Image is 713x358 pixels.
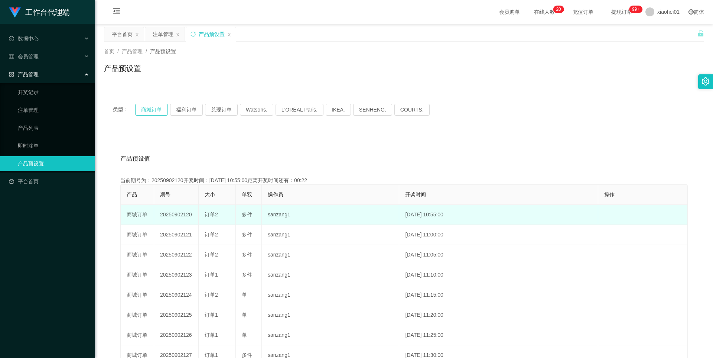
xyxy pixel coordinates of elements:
[18,85,89,100] a: 开奖记录
[170,104,203,116] button: 福利订单
[121,305,154,325] td: 商城订单
[688,9,694,14] i: 图标: global
[242,272,252,278] span: 多件
[227,32,231,37] i: 图标: close
[242,312,247,318] span: 单
[154,265,199,285] td: 20250902123
[154,325,199,345] td: 20250902126
[121,245,154,265] td: 商城订单
[399,245,598,265] td: [DATE] 11:05:00
[191,32,196,37] i: 图标: sync
[153,27,173,41] div: 注单管理
[353,104,392,116] button: SENHENG.
[262,265,399,285] td: sanzang1
[154,245,199,265] td: 20250902122
[399,265,598,285] td: [DATE] 11:10:00
[399,225,598,245] td: [DATE] 11:00:00
[559,6,561,13] p: 0
[569,9,597,14] span: 充值订单
[262,285,399,305] td: sanzang1
[553,6,564,13] sup: 20
[104,48,114,54] span: 首页
[135,104,168,116] button: 商城订单
[154,305,199,325] td: 20250902125
[262,245,399,265] td: sanzang1
[399,325,598,345] td: [DATE] 11:25:00
[18,120,89,135] a: 产品列表
[127,191,137,197] span: 产品
[242,352,252,358] span: 多件
[113,104,135,116] span: 类型：
[104,0,129,24] i: 图标: menu-fold
[242,191,252,197] span: 单双
[160,191,170,197] span: 期号
[556,6,559,13] p: 2
[120,177,688,184] div: 当前期号为：20250902120开奖时间：[DATE] 10:55:00距离开奖时间还有：00:22
[205,312,218,318] span: 订单1
[9,174,89,189] a: 图标: dashboard平台首页
[242,332,247,338] span: 单
[154,205,199,225] td: 20250902120
[176,32,180,37] i: 图标: close
[146,48,147,54] span: /
[276,104,323,116] button: L'ORÉAL Paris.
[205,104,238,116] button: 兑现订单
[121,325,154,345] td: 商城订单
[242,252,252,258] span: 多件
[205,212,218,217] span: 订单2
[205,252,218,258] span: 订单2
[262,305,399,325] td: sanzang1
[154,285,199,305] td: 20250902124
[399,205,598,225] td: [DATE] 10:55:00
[9,54,14,59] i: 图标: table
[199,27,225,41] div: 产品预设置
[9,9,70,15] a: 工作台代理端
[242,232,252,238] span: 多件
[262,225,399,245] td: sanzang1
[135,32,139,37] i: 图标: close
[240,104,273,116] button: Watsons.
[205,292,218,298] span: 订单2
[262,205,399,225] td: sanzang1
[121,205,154,225] td: 商城订单
[242,212,252,217] span: 多件
[18,156,89,171] a: 产品预设置
[530,9,559,14] span: 在线人数
[9,36,14,41] i: 图标: check-circle-o
[701,77,710,86] i: 图标: setting
[120,154,150,163] span: 产品预设值
[121,265,154,285] td: 商城订单
[25,0,70,24] h1: 工作台代理端
[205,191,215,197] span: 大小
[104,63,141,74] h1: 产品预设置
[121,225,154,245] td: 商城订单
[399,305,598,325] td: [DATE] 11:20:00
[121,285,154,305] td: 商城订单
[205,332,218,338] span: 订单1
[604,191,615,197] span: 操作
[9,72,14,77] i: 图标: appstore-o
[405,191,426,197] span: 开奖时间
[205,232,218,238] span: 订单2
[9,54,39,59] span: 会员管理
[18,138,89,153] a: 即时注单
[262,325,399,345] td: sanzang1
[205,352,218,358] span: 订单1
[154,225,199,245] td: 20250902121
[268,191,283,197] span: 操作员
[242,292,247,298] span: 单
[150,48,176,54] span: 产品预设置
[608,9,636,14] span: 提现订单
[112,27,133,41] div: 平台首页
[117,48,119,54] span: /
[697,30,704,37] i: 图标: unlock
[205,272,218,278] span: 订单1
[326,104,351,116] button: IKEA.
[9,71,39,77] span: 产品管理
[122,48,143,54] span: 产品管理
[394,104,430,116] button: COURTS.
[399,285,598,305] td: [DATE] 11:15:00
[629,6,642,13] sup: 1048
[18,103,89,117] a: 注单管理
[9,36,39,42] span: 数据中心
